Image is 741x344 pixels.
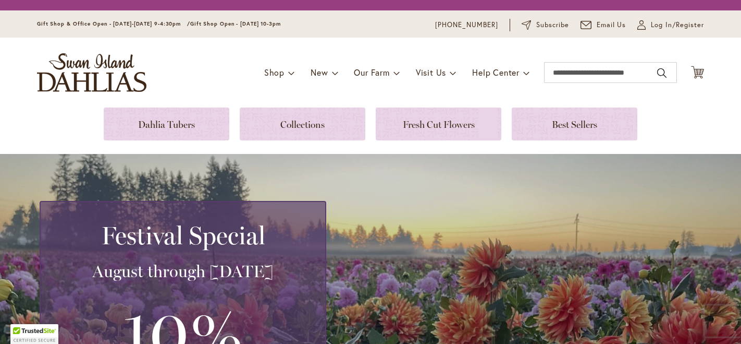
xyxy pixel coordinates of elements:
span: New [311,67,328,78]
span: Our Farm [354,67,389,78]
a: [PHONE_NUMBER] [435,20,498,30]
a: Log In/Register [637,20,704,30]
div: TrustedSite Certified [10,324,58,344]
span: Shop [264,67,285,78]
h2: Festival Special [53,221,313,250]
span: Log In/Register [651,20,704,30]
a: store logo [37,53,146,92]
a: Email Us [581,20,626,30]
span: Visit Us [416,67,446,78]
h3: August through [DATE] [53,261,313,282]
span: Subscribe [536,20,569,30]
span: Help Center [472,67,520,78]
a: Subscribe [522,20,569,30]
span: Gift Shop Open - [DATE] 10-3pm [190,20,281,27]
button: Search [657,65,666,81]
span: Gift Shop & Office Open - [DATE]-[DATE] 9-4:30pm / [37,20,190,27]
span: Email Us [597,20,626,30]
